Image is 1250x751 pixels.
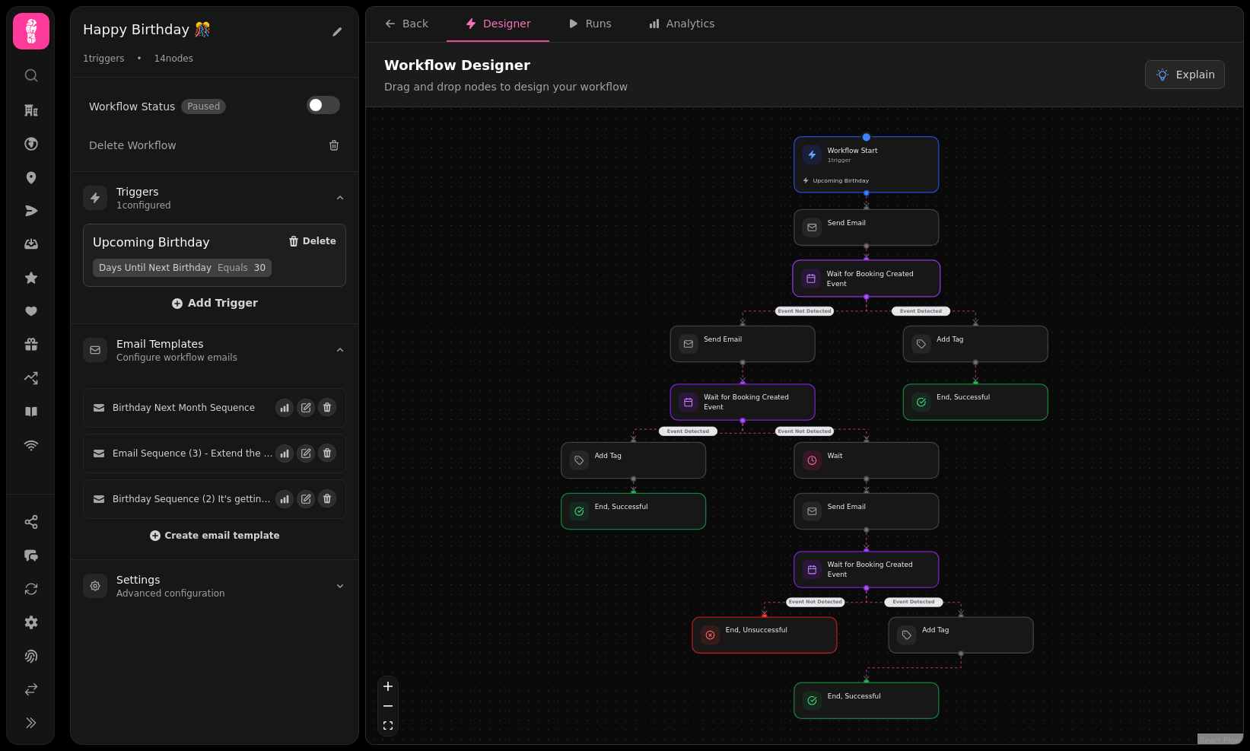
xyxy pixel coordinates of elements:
[366,7,447,42] button: Back
[794,683,939,719] div: End, Successful
[794,260,939,297] div: Wait for Booking Created Event
[794,209,939,246] div: Send Email
[903,326,1048,362] div: Add Tag
[384,79,628,94] p: Drag and drop nodes to design your workflow
[561,442,706,479] div: Add Tag
[71,324,358,376] summary: Email TemplatesConfigure workflow emails
[113,493,275,505] span: Birthday Sequence (2) It's getting closer!
[692,616,837,653] div: End, Unsuccessful
[378,716,398,736] button: fit view
[83,132,346,159] button: Delete Workflow
[254,262,266,274] span: 30
[378,696,398,716] button: zoom out
[328,19,346,43] button: Edit workflow
[116,336,237,352] h3: Email Templates
[136,53,142,65] span: •
[670,383,816,420] div: Wait for Booking Created Event
[116,352,237,364] p: Configure workflow emails
[378,676,398,696] button: zoom in
[789,599,843,605] text: Event Not Detected
[149,528,279,543] button: Create email template
[93,234,210,252] div: Upcoming Birthday
[670,326,816,362] div: Send Email
[828,145,878,155] h3: Workflow Start
[549,7,630,42] button: Runs
[568,16,612,31] div: Runs
[794,551,939,587] div: Wait for Booking Created Event
[275,444,294,463] button: View email events
[318,489,336,508] button: Delete email template
[867,591,961,614] g: Edge from 0198c3cb-8c00-7099-87e8-25ab0daf0dea to 0198c3cc-7b34-7300-afe7-e5533cb873de
[218,262,248,274] span: Equals
[113,447,275,460] span: Email Sequence (3) - Extend the celebration for a month to receive xyz
[275,399,294,417] button: View email events
[116,184,171,199] h3: Triggers
[465,16,531,31] div: Designer
[634,424,743,439] g: Edge from 0198c3c2-c950-72a6-8c9c-cc6c57d0af74 to 0198c3c4-234f-709e-8889-6b6470f5634d
[83,53,124,65] span: 1 triggers
[288,234,336,249] button: Delete
[630,7,733,42] button: Analytics
[89,138,177,153] span: Delete Workflow
[154,53,193,65] span: 14 nodes
[116,572,225,587] h3: Settings
[71,172,358,224] summary: Triggers1configured
[828,156,878,164] p: 1 trigger
[384,55,628,76] h2: Workflow Designer
[171,298,258,310] span: Add Trigger
[171,296,258,311] button: Add Trigger
[648,16,715,31] div: Analytics
[83,19,319,40] h2: Happy Birthday 🎊
[318,444,336,462] button: Delete email template
[89,99,175,114] span: Workflow Status
[867,657,961,679] g: Edge from 0198c3cc-7b34-7300-afe7-e5533cb873de to 0198c3cc-c68c-73dd-b630-de6bbbb342ba
[813,177,870,184] span: Upcoming Birthday
[113,402,255,414] span: Birthday Next Month Sequence
[384,16,428,31] div: Back
[794,136,939,193] div: Workflow Start1triggerUpcoming Birthday
[99,262,212,274] span: Days Until Next Birthday
[1176,67,1215,82] span: Explain
[794,493,939,530] div: Send Email
[867,300,976,323] g: Edge from 0198c3b2-a7d9-71af-9f6e-c8570e66382f to 0198c3b9-c741-715b-8f1b-ef6cc05fc5ba
[1200,737,1241,745] a: React Flow attribution
[892,599,935,605] text: Event Detected
[778,428,832,434] text: Event Not Detected
[778,308,832,314] text: Event Not Detected
[743,424,867,439] g: Edge from 0198c3c2-c950-72a6-8c9c-cc6c57d0af74 to 0198c3c6-0656-72ba-8186-c2c90adb67a1
[164,531,279,540] span: Create email template
[561,493,706,530] div: End, Successful
[900,308,943,314] text: Event Detected
[116,587,225,600] p: Advanced configuration
[765,591,867,614] g: Edge from 0198c3cb-8c00-7099-87e8-25ab0daf0dea to 0198c3cb-eab3-729a-aaff-984c17a9b623
[297,490,315,508] button: Edit email template
[116,199,171,212] p: 1 configured
[318,398,336,416] button: Delete email template
[303,237,336,246] span: Delete
[903,383,1048,420] div: End, Successful
[71,560,358,612] summary: SettingsAdvanced configuration
[1145,60,1225,89] button: Explain
[889,616,1034,653] div: Add Tag
[181,99,226,114] span: Paused
[743,300,867,323] g: Edge from 0198c3b2-a7d9-71af-9f6e-c8570e66382f to 0198c3bc-446c-7273-b404-e3e05f860ca2
[667,428,710,434] text: Event Detected
[297,399,315,417] button: Edit email template
[447,7,549,42] button: Designer
[377,676,399,737] div: React Flow controls
[794,442,939,479] div: Wait
[275,490,294,508] button: View email events
[297,444,315,463] button: Edit email template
